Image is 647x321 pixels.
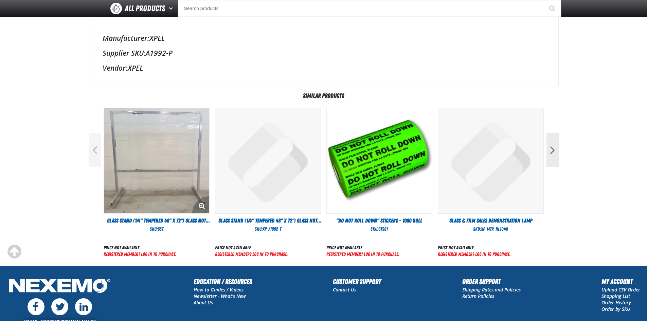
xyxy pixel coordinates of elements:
h2: Education / Resources [194,277,252,287]
label: Vendor: [103,63,128,73]
div: Price not available [438,245,510,251]
span: Glass Stand (1/4" Tempered 48" x 72") Glass not included [218,217,321,231]
a: Order by SKU [601,306,630,312]
img: Glass & Film Sales Demonstration Lamp [438,108,543,213]
a: Glass & Film Sales Demonstration Lamp [438,217,544,225]
a: Shipping Rates and Policies [462,286,521,293]
div: SKU: [438,226,544,232]
h2: My Account [601,277,640,287]
img: "DO NOT ROLL DOWN" Stickers - 1000 Roll [327,108,432,213]
span: GST [158,226,163,232]
div: Price not available [104,245,176,251]
button: Next [546,133,559,167]
a: Return Policies [462,293,494,299]
: View Details of the Glass Stand (1/4" Tempered 48" x 72") Glass not included [215,108,321,213]
h2: Customer Support [333,277,381,287]
a: Glass Stand (1/4" Tempered 48" x 72") Glass not included [215,217,321,225]
div: SKU: [326,226,432,232]
button: Previous [89,133,101,167]
span: Similar Products [298,92,349,99]
label: Manufacturer: [103,33,149,43]
a: Registered Member? Log In to purchase. [326,251,399,257]
: View Details of the Glass & Film Sales Demonstration Lamp [438,108,543,213]
a: Newsletter - What's New [194,293,246,299]
: View Details of the Glass Stand (1/4" Tempered 48" x 72") Glass not included [104,108,209,213]
: View Details of the "DO NOT ROLL DOWN" Stickers - 1000 Roll [327,108,432,213]
a: Contact Us [333,286,356,293]
div: Price not available [326,245,399,251]
a: Upload CSV Order [601,286,640,293]
div: A1992-P [103,48,545,58]
div: SKU: [104,226,210,232]
span: GT981 [378,226,388,232]
div: Price not available [215,245,288,251]
span: XP-A1992-T [263,226,281,232]
img: Glass Stand (1/4" Tempered 48" x 72") Glass not included [104,108,209,213]
a: Order History [601,299,631,306]
div: Scroll to the top [7,244,22,259]
div: XPEL [103,33,545,43]
div: SKU: [215,226,321,232]
span: Glass & Film Sales Demonstration Lamp [449,217,532,224]
a: Registered Member? Log In to purchase. [438,251,510,257]
img: Nexemo Logo [7,277,112,297]
a: About Us [194,299,213,306]
h2: Order Support [462,277,521,287]
a: How to Guides / Videos [194,286,244,293]
span: All Products [125,2,165,15]
a: Registered Member? Log In to purchase. [104,251,176,257]
div: XPEL [103,63,545,73]
img: Glass Stand (1/4" Tempered 48" x 72") Glass not included [215,108,321,213]
span: "DO NOT ROLL DOWN" Stickers - 1000 Roll [336,217,422,224]
span: XP-MTR-HL1040 [481,226,508,232]
a: "DO NOT ROLL DOWN" Stickers - 1000 Roll [326,217,432,225]
a: Glass Stand (1/4" Tempered 48" x 72") Glass not included [104,217,210,225]
a: Registered Member? Log In to purchase. [215,251,288,257]
span: Glass Stand (1/4" Tempered 48" x 72") Glass not included [107,217,210,231]
label: Supplier SKU: [103,48,146,58]
button: Enlarge Product Image. Opens a popup [192,196,209,213]
a: Shopping List [601,293,630,299]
